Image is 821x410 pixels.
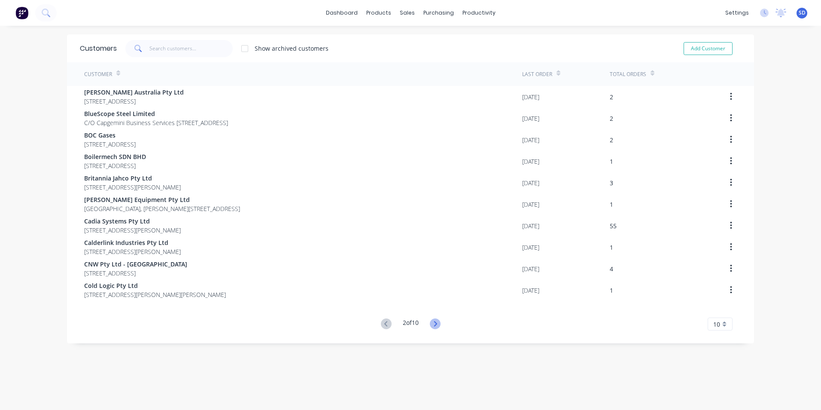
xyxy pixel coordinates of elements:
[84,290,226,299] span: [STREET_ADDRESS][PERSON_NAME][PERSON_NAME]
[610,286,613,295] div: 1
[84,226,181,235] span: [STREET_ADDRESS][PERSON_NAME]
[419,6,458,19] div: purchasing
[522,221,539,230] div: [DATE]
[84,70,112,78] div: Customer
[610,114,613,123] div: 2
[84,174,181,183] span: Britannia Jahco Pty Ltd
[362,6,395,19] div: products
[15,6,28,19] img: Factory
[522,286,539,295] div: [DATE]
[403,318,419,330] div: 2 of 10
[684,42,733,55] button: Add Customer
[713,320,720,329] span: 10
[149,40,233,57] input: Search customers...
[84,140,136,149] span: [STREET_ADDRESS]
[721,6,753,19] div: settings
[522,243,539,252] div: [DATE]
[522,92,539,101] div: [DATE]
[610,264,613,273] div: 4
[84,109,228,118] span: BlueScope Steel Limited
[84,281,226,290] span: Cold Logic Pty Ltd
[610,92,613,101] div: 2
[610,178,613,187] div: 3
[84,260,187,269] span: CNW Pty Ltd - [GEOGRAPHIC_DATA]
[84,152,146,161] span: Boilermech SDN BHD
[522,264,539,273] div: [DATE]
[522,200,539,209] div: [DATE]
[522,178,539,187] div: [DATE]
[84,195,240,204] span: [PERSON_NAME] Equipment Pty Ltd
[610,70,646,78] div: Total Orders
[799,9,806,17] span: SD
[84,161,146,170] span: [STREET_ADDRESS]
[610,243,613,252] div: 1
[522,114,539,123] div: [DATE]
[84,97,184,106] span: [STREET_ADDRESS]
[84,269,187,278] span: [STREET_ADDRESS]
[610,135,613,144] div: 2
[84,131,136,140] span: BOC Gases
[84,217,181,226] span: Cadia Systems Pty Ltd
[84,118,228,127] span: C/O Capgemini Business Services [STREET_ADDRESS]
[610,157,613,166] div: 1
[80,43,117,54] div: Customers
[84,238,181,247] span: Calderlink Industries Pty Ltd
[84,204,240,213] span: [GEOGRAPHIC_DATA], [PERSON_NAME][STREET_ADDRESS]
[84,247,181,256] span: [STREET_ADDRESS][PERSON_NAME]
[522,135,539,144] div: [DATE]
[395,6,419,19] div: sales
[84,183,181,192] span: [STREET_ADDRESS][PERSON_NAME]
[610,221,617,230] div: 55
[84,88,184,97] span: [PERSON_NAME] Australia Pty Ltd
[255,44,328,53] div: Show archived customers
[322,6,362,19] a: dashboard
[610,200,613,209] div: 1
[522,70,552,78] div: Last Order
[522,157,539,166] div: [DATE]
[458,6,500,19] div: productivity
